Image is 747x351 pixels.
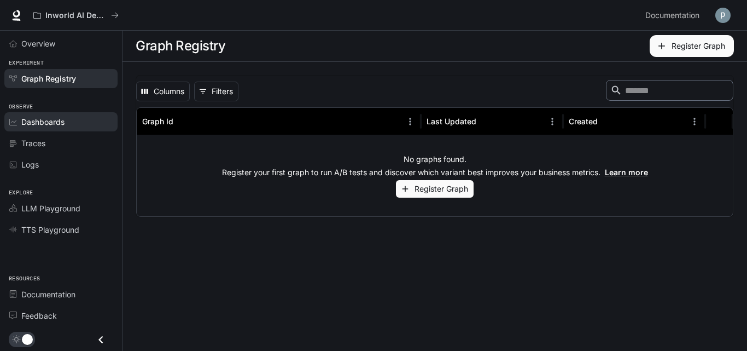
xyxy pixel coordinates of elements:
[21,159,39,170] span: Logs
[136,82,190,101] button: Select columns
[45,11,107,20] p: Inworld AI Demos
[544,113,561,130] button: Menu
[194,82,238,101] button: Show filters
[605,168,648,177] a: Learn more
[715,8,731,23] img: User avatar
[427,117,476,126] div: Last Updated
[404,154,466,165] p: No graphs found.
[21,38,55,49] span: Overview
[645,9,699,22] span: Documentation
[21,310,57,321] span: Feedback
[686,113,703,130] button: Menu
[650,35,734,57] button: Register Graph
[21,203,80,214] span: LLM Playground
[569,117,598,126] div: Created
[222,167,648,178] p: Register your first graph to run A/B tests and discover which variant best improves your business...
[28,4,124,26] button: All workspaces
[4,112,118,131] a: Dashboards
[21,116,65,128] span: Dashboards
[641,4,708,26] a: Documentation
[606,80,733,103] div: Search
[4,285,118,304] a: Documentation
[21,73,76,84] span: Graph Registry
[4,34,118,53] a: Overview
[4,134,118,153] a: Traces
[4,199,118,218] a: LLM Playground
[21,137,45,149] span: Traces
[21,224,79,235] span: TTS Playground
[142,117,173,126] div: Graph Id
[712,4,734,26] button: User avatar
[402,113,418,130] button: Menu
[396,180,474,198] button: Register Graph
[89,329,113,351] button: Close drawer
[4,69,118,88] a: Graph Registry
[21,289,75,300] span: Documentation
[4,220,118,239] a: TTS Playground
[174,113,191,130] button: Sort
[22,333,33,345] span: Dark mode toggle
[4,155,118,174] a: Logs
[4,306,118,325] a: Feedback
[477,113,494,130] button: Sort
[599,113,615,130] button: Sort
[136,35,225,57] h1: Graph Registry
